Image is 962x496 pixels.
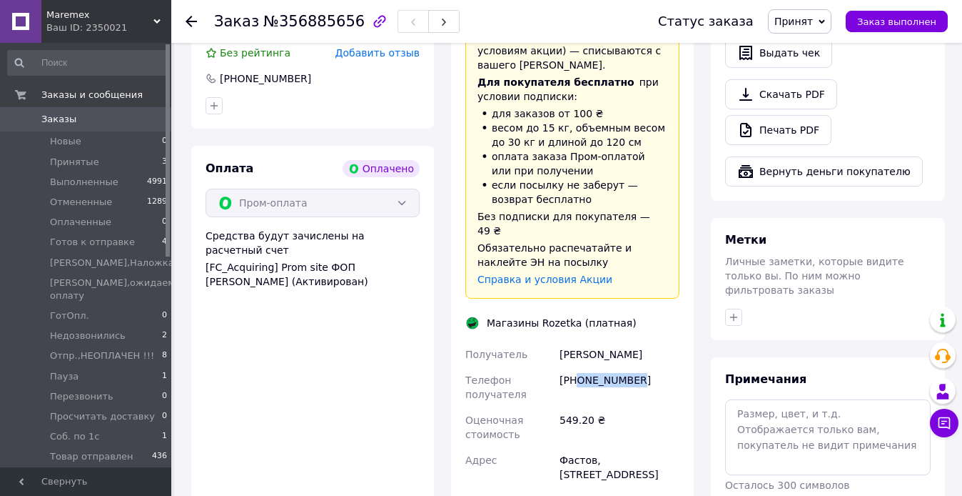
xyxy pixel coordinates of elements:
li: для заказов от 100 ₴ [477,106,667,121]
div: (согласно условиям акции) — списываются с вашего [PERSON_NAME]. [477,29,667,72]
span: Принятые [50,156,99,169]
div: Фастов, [STREET_ADDRESS] [557,447,682,487]
span: Отмененные [50,196,112,209]
div: Без подписки для покупателя — 49 ₴ [477,209,667,238]
span: Пауза [50,370,79,383]
span: Для покупателя бесплатно [477,76,634,88]
div: Ваш ID: 2350021 [46,21,171,34]
button: Заказ выполнен [846,11,948,32]
span: Оплата [206,162,253,175]
span: Maremex [46,9,153,21]
span: Недозвонились [50,329,126,342]
span: Новые [50,135,81,148]
span: Телефон получателя [465,375,527,400]
span: Заказы [41,113,76,126]
a: Справка и условия Акции [477,274,612,285]
span: 8 [162,349,167,362]
span: Соб. по 1с [50,430,99,443]
span: Получатель [465,349,527,360]
div: [PHONE_NUMBER] [557,367,682,407]
span: Оценочная стоимость [465,415,523,440]
span: Заказ выполнен [857,16,936,27]
li: оплата заказа Пром-оплатой или при получении [477,149,667,178]
span: ГотОпл. [50,309,89,322]
span: 1 [162,430,167,443]
span: 1289 [147,196,167,209]
span: 1 [162,370,167,383]
div: при условии подписки: [477,75,667,104]
span: Без рейтинга [220,47,290,59]
span: 2 [162,329,167,342]
span: Отпр.,НЕОПЛАЧЕН !!! [50,349,154,362]
span: Товар отправлен [50,450,133,463]
span: 0 [162,410,167,423]
span: Оплаченные [50,216,111,229]
span: 0 [162,135,167,148]
div: [PHONE_NUMBER] [218,71,313,86]
button: Вернуть деньги покупателю [725,157,923,187]
span: 3 [162,156,167,169]
span: Заказ [214,13,259,30]
span: 4 [162,236,167,249]
span: Добавить отзыв [335,47,420,59]
span: 436 [152,450,167,463]
span: 0 [162,309,167,322]
span: Примечания [725,372,806,386]
div: Средства будут зачислены на расчетный счет [206,229,420,289]
li: если посылку не заберут — возврат бесплатно [477,178,667,207]
a: Печать PDF [725,115,831,145]
button: Выдать чек [725,38,832,68]
button: Чат с покупателем [930,409,958,437]
span: 0 [162,390,167,403]
div: [PERSON_NAME] [557,342,682,367]
span: Просчитать доставку [50,410,155,423]
span: Заказы и сообщения [41,89,143,101]
span: Адрес [465,455,497,466]
li: весом до 15 кг, объемным весом до 30 кг и длиной до 120 см [477,121,667,149]
div: Вернуться назад [186,14,197,29]
span: Метки [725,233,766,247]
span: [PERSON_NAME],ожидаем оплату [50,277,175,302]
div: 549.20 ₴ [557,407,682,447]
div: Статус заказа [658,14,754,29]
a: Скачать PDF [725,79,837,109]
div: [FC_Acquiring] Prom site ФОП [PERSON_NAME] (Активирован) [206,260,420,289]
div: Оплачено [343,160,420,177]
span: [PERSON_NAME],Наложка [50,257,174,269]
input: Поиск [7,50,168,76]
span: Готов к отправке [50,236,135,249]
div: Магазины Rozetka (платная) [483,316,640,330]
span: Принят [774,16,813,27]
span: Осталось 300 символов [725,480,849,491]
span: Личные заметки, которые видите только вы. По ним можно фильтровать заказы [725,256,904,296]
span: 0 [162,216,167,229]
span: Выполненные [50,176,118,189]
span: Перезвонить [50,390,113,403]
div: Обязательно распечатайте и наклейте ЭН на посылку [477,241,667,269]
span: 4991 [147,176,167,189]
span: №356885656 [263,13,365,30]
